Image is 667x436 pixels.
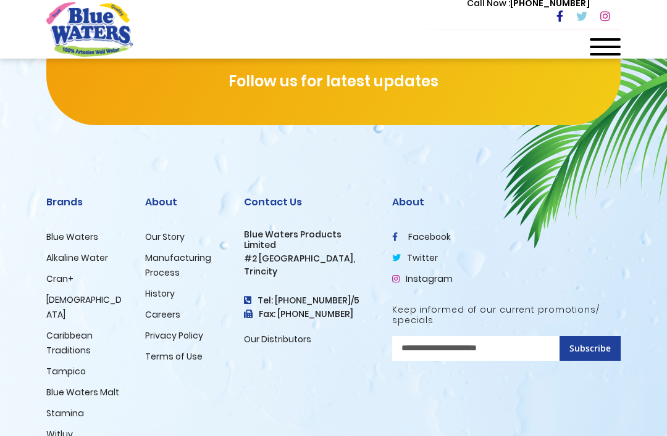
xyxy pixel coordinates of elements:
h3: Trincity [244,266,374,277]
a: History [145,287,175,300]
h3: Fax: [PHONE_NUMBER] [244,309,374,319]
a: Careers [145,308,180,321]
p: Follow us for latest updates [46,70,621,93]
a: Our Story [145,231,185,243]
a: Blue Waters [46,231,98,243]
h2: Contact Us [244,196,374,208]
a: Stamina [46,407,84,419]
h3: Blue Waters Products Limited [244,229,374,250]
h2: About [392,196,621,208]
a: Alkaline Water [46,252,108,264]
a: Terms of Use [145,350,203,363]
a: twitter [392,252,438,264]
h2: Brands [46,196,127,208]
h3: #2 [GEOGRAPHIC_DATA], [244,253,374,264]
a: Tampico [46,365,86,377]
h4: Tel: [PHONE_NUMBER]/5 [244,295,374,306]
a: store logo [46,2,133,56]
a: Privacy Policy [145,329,203,342]
a: Cran+ [46,273,73,285]
a: Our Distributors [244,333,311,345]
span: Subscribe [569,342,611,354]
h2: About [145,196,225,208]
h5: Keep informed of our current promotions/ specials [392,305,621,326]
a: Instagram [392,273,453,285]
a: Blue Waters Malt [46,386,119,398]
a: Caribbean Traditions [46,329,93,356]
a: Manufacturing Process [145,252,211,279]
a: [DEMOGRAPHIC_DATA] [46,294,122,321]
button: Subscribe [560,336,621,361]
a: facebook [392,231,451,243]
